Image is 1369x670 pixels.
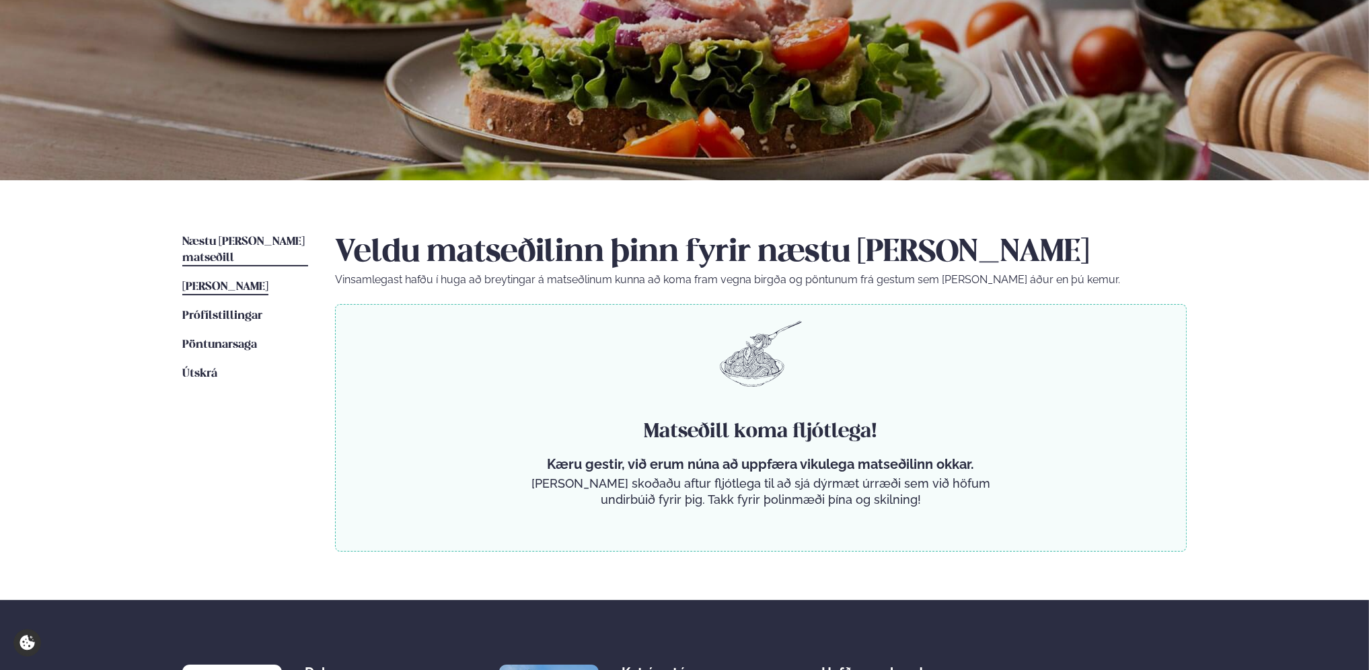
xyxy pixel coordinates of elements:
span: Næstu [PERSON_NAME] matseðill [182,236,305,264]
span: Pöntunarsaga [182,339,257,350]
p: Kæru gestir, við erum núna að uppfæra vikulega matseðilinn okkar. [526,456,996,472]
img: pasta [720,321,802,387]
a: Útskrá [182,366,217,382]
h4: Matseðill koma fljótlega! [526,418,996,445]
span: [PERSON_NAME] [182,281,268,293]
a: Cookie settings [13,629,41,657]
span: Prófílstillingar [182,310,262,322]
a: Pöntunarsaga [182,337,257,353]
a: [PERSON_NAME] [182,279,268,295]
p: [PERSON_NAME] skoðaðu aftur fljótlega til að sjá dýrmæt úrræði sem við höfum undirbúið fyrir þig.... [526,476,996,508]
h2: Veldu matseðilinn þinn fyrir næstu [PERSON_NAME] [335,234,1187,272]
p: Vinsamlegast hafðu í huga að breytingar á matseðlinum kunna að koma fram vegna birgða og pöntunum... [335,272,1187,288]
a: Prófílstillingar [182,308,262,324]
a: Næstu [PERSON_NAME] matseðill [182,234,308,266]
span: Útskrá [182,368,217,379]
